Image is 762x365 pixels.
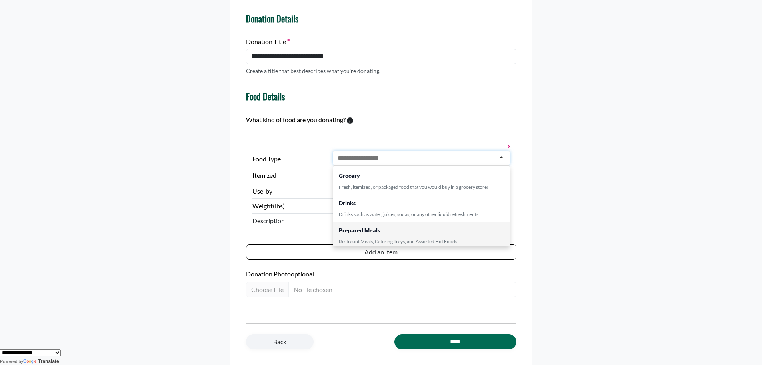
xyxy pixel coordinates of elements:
[23,359,38,365] img: Google Translate
[252,186,330,196] label: Use-by
[339,172,504,180] div: Grocery
[505,141,510,151] button: x
[246,67,380,75] p: Create a title that best describes what you're donating.
[291,270,314,278] span: optional
[23,359,59,364] a: Translate
[246,115,346,125] label: What kind of food are you donating?
[252,201,330,211] label: Weight
[252,216,330,226] span: Description
[339,210,504,218] div: Drinks such as water, juices, sodas, or any other liquid refreshments
[252,171,330,180] label: Itemized
[246,91,285,101] h4: Food Details
[339,238,504,246] div: Restraunt Meals, Catering Trays, and Assorted Hot Foods
[246,244,516,260] button: Add an item
[246,269,516,279] label: Donation Photo
[252,154,330,164] label: Food Type
[246,334,314,349] a: Back
[347,117,353,124] svg: To calculate environmental impacts, we follow the Food Loss + Waste Protocol
[246,13,516,24] h4: Donation Details
[339,199,504,207] div: Drinks
[339,183,504,191] div: Fresh, itemized, or packaged food that you would buy in a grocery store!
[273,202,285,210] span: (lbs)
[339,226,504,234] div: Prepared Meals
[246,37,290,46] label: Donation Title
